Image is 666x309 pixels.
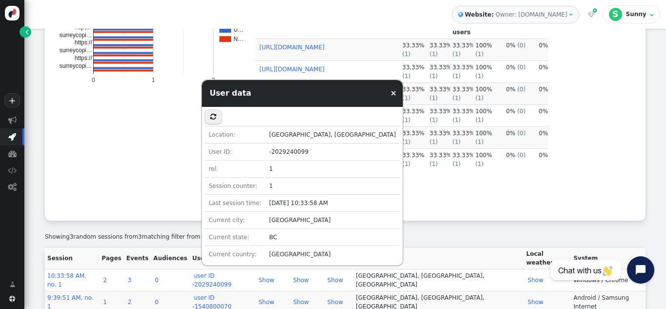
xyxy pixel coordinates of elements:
[455,73,459,80] span: 1
[326,299,344,306] a: Show
[234,36,244,42] text: N…
[520,152,524,159] span: 0
[265,246,400,263] td: [GEOGRAPHIC_DATA]
[265,228,400,246] td: BC
[405,139,409,145] span: 1
[452,139,461,145] span: ( )
[126,299,133,306] a: 2
[205,143,265,160] td: User ID:
[126,277,133,284] a: 3
[452,152,475,159] span: 33.33%
[75,39,93,46] text: https://
[520,86,524,93] span: 0
[405,117,409,124] span: 1
[463,10,496,19] b: Website:
[205,194,265,211] td: Last session time:
[432,117,436,124] span: 1
[506,130,515,137] span: 0%
[475,108,492,115] span: 100%
[402,51,411,58] span: ( )
[539,64,548,71] span: 0%
[265,211,400,228] td: [GEOGRAPHIC_DATA]
[5,6,20,21] img: logo-icon.svg
[8,149,17,158] span: 
[10,280,15,289] span: 
[430,42,452,49] span: 33.33%
[432,139,436,145] span: 1
[609,8,622,21] div: S
[452,86,475,93] span: 33.33%
[520,108,524,115] span: 0
[402,64,425,71] span: 33.33%
[586,10,596,19] a:  
[475,139,484,145] span: ( )
[458,10,463,19] span: 
[539,152,548,159] span: 0%
[124,247,151,269] th: Events
[59,47,92,54] text: surreycopi…
[402,86,425,93] span: 33.33%
[353,269,524,291] td: [GEOGRAPHIC_DATA], [GEOGRAPHIC_DATA], [GEOGRAPHIC_DATA]
[8,132,16,141] span: 
[520,64,524,71] span: 0
[212,77,215,83] text: 2
[205,126,265,143] td: Location:
[475,86,492,93] span: 100%
[190,247,255,269] th: User data
[593,7,597,14] span: 
[475,73,484,80] span: ( )
[102,277,109,284] a: 2
[478,73,482,80] span: 1
[402,161,411,167] span: ( )
[151,247,190,269] th: Audiences
[9,296,15,302] span: 
[452,117,461,124] span: ( )
[430,161,438,167] span: ( )
[265,126,400,143] td: [GEOGRAPHIC_DATA], [GEOGRAPHIC_DATA]
[455,95,459,102] span: 1
[402,73,411,80] span: ( )
[478,139,482,145] span: 1
[539,86,548,93] span: 0%
[292,299,310,306] a: Show
[506,108,515,115] span: 0%
[59,62,92,69] text: surreycopi…
[56,17,251,212] svg: A chart.
[430,108,452,115] span: 33.33%
[452,161,461,167] span: ( )
[478,51,482,58] span: 1
[452,42,475,49] span: 33.33%
[478,117,482,124] span: 1
[45,232,646,241] div: Showing random sessions from matching filter from overall in last 1.5 hours
[475,117,484,124] span: ( )
[430,86,452,93] span: 33.33%
[75,55,93,62] text: https://
[588,12,595,18] span: 
[432,95,436,102] span: 1
[59,31,92,38] text: surreycopi…
[265,160,400,177] td: 1
[430,139,438,145] span: ( )
[520,42,524,49] span: 0
[353,247,524,269] th: City
[452,108,475,115] span: 33.33%
[391,89,397,98] a: ×
[202,80,259,107] div: User data
[405,51,409,58] span: 1
[526,299,545,306] a: Show
[506,152,515,159] span: 0%
[517,64,526,71] span: ( )
[265,194,400,211] td: [DATE] 10:33:58 AM
[430,95,438,102] span: ( )
[8,183,17,191] span: 
[47,272,86,288] a: 10:33:58 AM, no. 1
[205,160,265,177] td: rel:
[402,152,425,159] span: 33.33%
[430,73,438,80] span: ( )
[455,117,459,124] span: 1
[430,64,452,71] span: 33.33%
[475,161,484,167] span: ( )
[402,139,411,145] span: ( )
[475,64,492,71] span: 100%
[265,177,400,194] td: 1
